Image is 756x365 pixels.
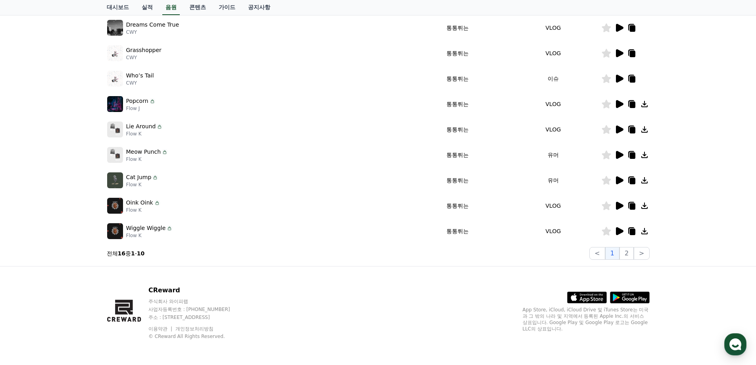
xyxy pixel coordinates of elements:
[523,307,650,332] p: App Store, iCloud, iCloud Drive 및 iTunes Store는 미국과 그 밖의 나라 및 지역에서 등록된 Apple Inc.의 서비스 상표입니다. Goo...
[126,148,161,156] p: Meow Punch
[137,250,144,257] strong: 10
[126,173,152,182] p: Cat Jump
[2,252,52,272] a: 홈
[126,122,156,131] p: Lie Around
[126,54,162,61] p: CWY
[410,15,505,41] td: 통통튀는
[148,314,245,321] p: 주소 : [STREET_ADDRESS]
[619,247,634,260] button: 2
[505,142,601,168] td: 유머
[107,172,123,188] img: music
[107,147,123,163] img: music
[505,91,601,117] td: VLOG
[107,223,123,239] img: music
[123,264,132,270] span: 설정
[410,168,505,193] td: 통통튀는
[126,182,159,188] p: Flow K
[126,224,166,232] p: Wiggle Wiggle
[107,45,123,61] img: music
[107,249,145,257] p: 전체 중 -
[107,96,123,112] img: music
[410,193,505,218] td: 통통튀는
[634,247,649,260] button: >
[505,15,601,41] td: VLOG
[126,97,148,105] p: Popcorn
[410,218,505,244] td: 통통튀는
[410,117,505,142] td: 통통튀는
[148,333,245,340] p: © CReward All Rights Reserved.
[126,80,154,86] p: CWY
[102,252,152,272] a: 설정
[118,250,125,257] strong: 16
[175,326,214,332] a: 개인정보처리방침
[505,41,601,66] td: VLOG
[126,199,153,207] p: Oink Oink
[589,247,605,260] button: <
[410,91,505,117] td: 통통튀는
[505,66,601,91] td: 이슈
[107,198,123,214] img: music
[126,46,162,54] p: Grasshopper
[148,298,245,305] p: 주식회사 와이피랩
[126,71,154,80] p: Who’s Tail
[505,168,601,193] td: 유머
[148,326,173,332] a: 이용약관
[126,29,179,35] p: CWY
[605,247,619,260] button: 1
[505,218,601,244] td: VLOG
[52,252,102,272] a: 대화
[126,21,179,29] p: Dreams Come True
[126,232,173,239] p: Flow K
[505,117,601,142] td: VLOG
[73,264,82,270] span: 대화
[126,156,168,162] p: Flow K
[410,66,505,91] td: 통통튀는
[148,306,245,313] p: 사업자등록번호 : [PHONE_NUMBER]
[505,193,601,218] td: VLOG
[126,105,156,112] p: Flow J
[410,142,505,168] td: 통통튀는
[410,41,505,66] td: 통통튀는
[107,122,123,137] img: music
[107,71,123,87] img: music
[126,207,160,213] p: Flow K
[131,250,135,257] strong: 1
[148,286,245,295] p: CReward
[25,264,30,270] span: 홈
[126,131,163,137] p: Flow K
[107,20,123,36] img: music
